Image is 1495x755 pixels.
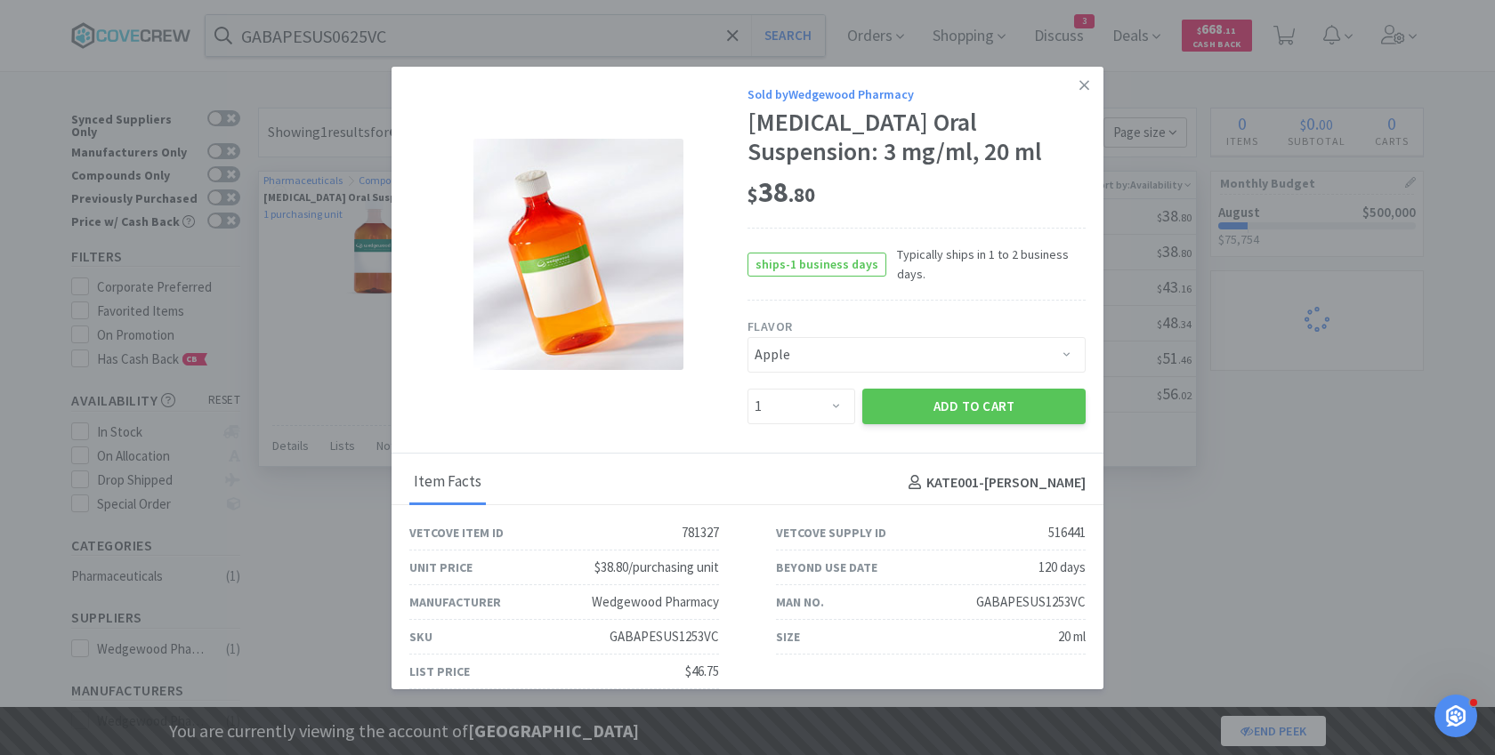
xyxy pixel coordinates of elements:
div: 20 ml [1058,626,1086,647]
div: SKU [409,627,432,647]
img: 2c5b6f7bf26144a3895a3c332c14e033_516441.jpeg [473,139,683,370]
label: Flavor [747,317,792,336]
span: Typically ships in 1 to 2 business days. [886,245,1086,285]
div: List Price [409,662,470,681]
div: Item Facts [409,461,486,505]
span: ships-1 business days [748,253,885,276]
div: Sold by Wedgewood Pharmacy [747,84,1086,104]
span: . 80 [788,182,815,207]
div: Beyond Use Date [776,558,877,577]
div: $46.75 [685,661,719,682]
span: $ [747,182,758,207]
button: Add to Cart [862,389,1086,424]
div: 516441 [1048,522,1086,543]
h4: KATE001 - [PERSON_NAME] [901,471,1086,494]
div: Vetcove Item ID [409,523,504,542]
div: Man No. [776,592,824,612]
iframe: Intercom live chat [1434,695,1477,737]
div: Manufacturer [409,592,501,612]
div: Size [776,627,800,647]
div: Unit Price [409,558,473,577]
span: 38 [747,174,815,210]
div: Wedgewood Pharmacy [592,591,719,613]
div: 120 days [1038,557,1086,578]
div: 781327 [682,522,719,543]
div: Vetcove Supply ID [776,523,886,542]
div: GABAPESUS1253VC [976,591,1086,613]
div: [MEDICAL_DATA] Oral Suspension: 3 mg/ml, 20 ml [747,108,1086,167]
div: GABAPESUS1253VC [610,626,719,647]
div: $38.80/purchasing unit [594,557,719,578]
